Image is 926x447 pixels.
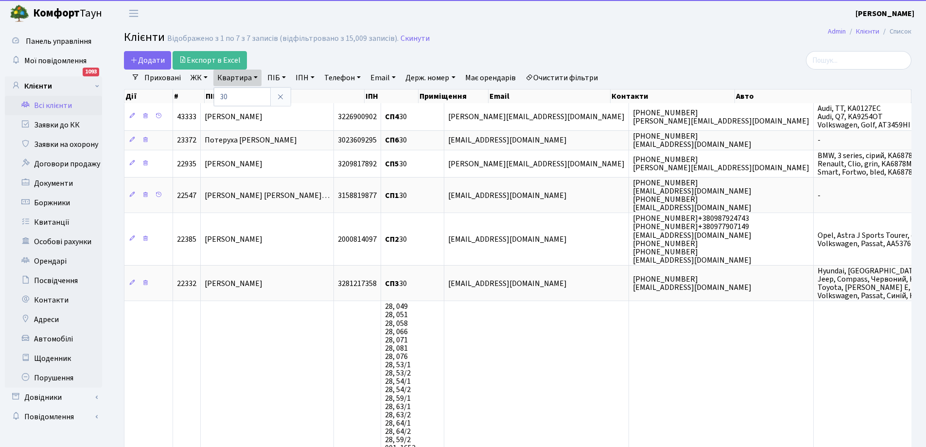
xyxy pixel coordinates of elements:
[5,251,102,271] a: Орендарі
[879,26,911,37] li: Список
[130,55,165,66] span: Додати
[813,21,926,42] nav: breadcrumb
[385,278,407,289] span: 30
[33,5,80,21] b: Комфорт
[818,103,910,130] span: Audi, TT, KA0127EC Audi, Q7, KA9254OT Volkswagen, Golf, AT3459HI
[818,150,924,178] span: BMW, 3 series, сірий, KA6878KX Renault, Clio, grin, KA6878MC Smart, Fortwo, bled, KA6878MO
[385,135,399,146] b: СП6
[124,89,173,103] th: Дії
[5,96,102,115] a: Всі клієнти
[205,89,365,103] th: ПІБ
[385,135,407,146] span: 30
[633,274,751,293] span: [PHONE_NUMBER] [EMAIL_ADDRESS][DOMAIN_NAME]
[263,70,290,86] a: ПІБ
[5,115,102,135] a: Заявки до КК
[5,232,102,251] a: Особові рахунки
[448,190,567,201] span: [EMAIL_ADDRESS][DOMAIN_NAME]
[205,190,330,201] span: [PERSON_NAME] [PERSON_NAME]…
[320,70,365,86] a: Телефон
[633,213,751,266] span: [PHONE_NUMBER]+380987924743 [PHONE_NUMBER]+380977907149 [EMAIL_ADDRESS][DOMAIN_NAME] [PHONE_NUMBE...
[448,159,625,169] span: [PERSON_NAME][EMAIL_ADDRESS][DOMAIN_NAME]
[735,89,911,103] th: Авто
[448,234,567,245] span: [EMAIL_ADDRESS][DOMAIN_NAME]
[5,174,102,193] a: Документи
[177,111,196,122] span: 43333
[26,36,91,47] span: Панель управління
[177,278,196,289] span: 22332
[419,89,489,103] th: Приміщення
[385,111,399,122] b: СП4
[140,70,185,86] a: Приховані
[385,278,399,289] b: СП3
[10,4,29,23] img: logo.png
[292,70,318,86] a: ІПН
[5,310,102,329] a: Адреси
[124,51,171,70] a: Додати
[818,135,821,146] span: -
[401,34,430,43] a: Скинути
[385,159,407,169] span: 30
[461,70,520,86] a: Має орендарів
[177,190,196,201] span: 22547
[522,70,602,86] a: Очистити фільтри
[83,68,99,76] div: 1093
[5,76,102,96] a: Клієнти
[385,159,399,169] b: СП5
[167,34,399,43] div: Відображено з 1 по 7 з 7 записів (відфільтровано з 15,009 записів).
[856,8,914,19] a: [PERSON_NAME]
[205,135,297,146] span: Потеруха [PERSON_NAME]
[633,131,751,150] span: [PHONE_NUMBER] [EMAIL_ADDRESS][DOMAIN_NAME]
[806,51,911,70] input: Пошук...
[633,107,809,126] span: [PHONE_NUMBER] [PERSON_NAME][EMAIL_ADDRESS][DOMAIN_NAME]
[385,190,399,201] b: СП1
[385,190,407,201] span: 30
[5,290,102,310] a: Контакти
[33,5,102,22] span: Таун
[177,135,196,146] span: 23372
[5,154,102,174] a: Договори продажу
[338,278,377,289] span: 3281217358
[122,5,146,21] button: Переключити навігацію
[338,159,377,169] span: 3209817892
[385,234,407,245] span: 30
[24,55,87,66] span: Мої повідомлення
[177,159,196,169] span: 22935
[338,135,377,146] span: 3023609295
[5,271,102,290] a: Посвідчення
[173,51,247,70] a: Експорт в Excel
[177,234,196,245] span: 22385
[365,89,418,103] th: ІПН
[5,213,102,232] a: Квитанції
[205,234,262,245] span: [PERSON_NAME]
[5,329,102,349] a: Автомобілі
[402,70,459,86] a: Держ. номер
[856,26,879,36] a: Клієнти
[5,51,102,71] a: Мої повідомлення1093
[5,349,102,368] a: Щоденник
[448,111,625,122] span: [PERSON_NAME][EMAIL_ADDRESS][DOMAIN_NAME]
[5,32,102,51] a: Панель управління
[385,111,407,122] span: 30
[5,368,102,388] a: Порушення
[205,159,262,169] span: [PERSON_NAME]
[173,89,205,103] th: #
[338,190,377,201] span: 3158819877
[124,29,165,46] span: Клієнти
[338,234,377,245] span: 2000814097
[187,70,211,86] a: ЖК
[5,193,102,213] a: Боржники
[338,111,377,122] span: 3226900902
[205,111,262,122] span: [PERSON_NAME]
[633,178,751,213] span: [PHONE_NUMBER] [EMAIL_ADDRESS][DOMAIN_NAME] [PHONE_NUMBER] [EMAIL_ADDRESS][DOMAIN_NAME]
[5,135,102,154] a: Заявки на охорону
[818,190,821,201] span: -
[385,234,399,245] b: СП2
[5,407,102,427] a: Повідомлення
[5,388,102,407] a: Довідники
[611,89,735,103] th: Контакти
[367,70,400,86] a: Email
[489,89,611,103] th: Email
[633,154,809,173] span: [PHONE_NUMBER] [PERSON_NAME][EMAIL_ADDRESS][DOMAIN_NAME]
[448,278,567,289] span: [EMAIL_ADDRESS][DOMAIN_NAME]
